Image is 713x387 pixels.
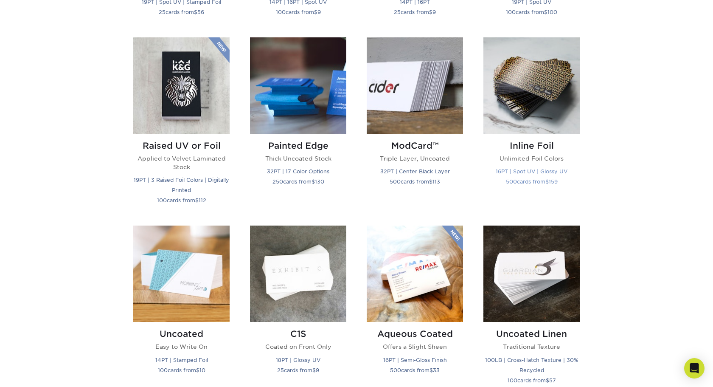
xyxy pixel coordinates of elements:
[390,178,401,185] span: 500
[506,9,516,15] span: 100
[250,141,346,151] h2: Painted Edge
[314,9,317,15] span: $
[250,329,346,339] h2: C1S
[432,9,436,15] span: 9
[367,226,463,322] img: Aqueous Coated Business Cards
[199,367,205,373] span: 10
[367,342,463,351] p: Offers a Slight Sheen
[197,9,204,15] span: 56
[157,197,167,203] span: 100
[250,154,346,163] p: Thick Uncoated Stock
[312,367,316,373] span: $
[383,357,447,363] small: 16PT | Semi-Gloss Finish
[394,9,436,15] small: cards from
[367,37,463,134] img: ModCard™ Business Cards
[159,9,166,15] span: 25
[483,37,580,134] img: Inline Foil Business Cards
[208,37,230,63] img: New Product
[508,377,556,384] small: cards from
[429,367,433,373] span: $
[133,329,230,339] h2: Uncoated
[483,154,580,163] p: Unlimited Foil Colors
[429,9,432,15] span: $
[483,226,580,322] img: Uncoated Linen Business Cards
[267,168,329,175] small: 32PT | 17 Color Options
[276,9,321,15] small: cards from
[250,37,346,134] img: Painted Edge Business Cards
[272,178,283,185] span: 250
[133,37,230,216] a: Raised UV or Foil Business Cards Raised UV or Foil Applied to Velvet Laminated Stock 19PT | 3 Rai...
[390,367,440,373] small: cards from
[277,367,284,373] span: 25
[483,141,580,151] h2: Inline Foil
[199,197,206,203] span: 112
[157,197,206,203] small: cards from
[394,9,401,15] span: 25
[483,329,580,339] h2: Uncoated Linen
[250,37,346,216] a: Painted Edge Business Cards Painted Edge Thick Uncoated Stock 32PT | 17 Color Options 250cards fr...
[544,9,547,15] span: $
[133,226,230,322] img: Uncoated Business Cards
[367,141,463,151] h2: ModCard™
[508,377,517,384] span: 100
[195,197,199,203] span: $
[432,178,440,185] span: 113
[390,178,440,185] small: cards from
[133,154,230,172] p: Applied to Velvet Laminated Stock
[367,329,463,339] h2: Aqueous Coated
[483,37,580,216] a: Inline Foil Business Cards Inline Foil Unlimited Foil Colors 16PT | Spot UV | Glossy UV 500cards ...
[483,342,580,351] p: Traditional Texture
[506,9,557,15] small: cards from
[133,141,230,151] h2: Raised UV or Foil
[134,177,229,193] small: 19PT | 3 Raised Foil Colors | Digitally Printed
[277,367,319,373] small: cards from
[367,37,463,216] a: ModCard™ Business Cards ModCard™ Triple Layer, Uncoated 32PT | Center Black Layer 500cards from$113
[158,367,205,373] small: cards from
[155,357,208,363] small: 14PT | Stamped Foil
[545,178,549,185] span: $
[547,9,557,15] span: 100
[272,178,324,185] small: cards from
[317,9,321,15] span: 9
[442,226,463,251] img: New Product
[684,358,705,379] div: Open Intercom Messenger
[367,154,463,163] p: Triple Layer, Uncoated
[549,178,558,185] span: 159
[506,178,558,185] small: cards from
[250,342,346,351] p: Coated on Front Only
[194,9,197,15] span: $
[276,357,320,363] small: 18PT | Glossy UV
[390,367,401,373] span: 500
[496,168,567,175] small: 16PT | Spot UV | Glossy UV
[506,178,517,185] span: 500
[196,367,199,373] span: $
[250,226,346,322] img: C1S Business Cards
[315,178,324,185] span: 130
[485,357,578,373] small: 100LB | Cross-Hatch Texture | 30% Recycled
[133,342,230,351] p: Easy to Write On
[158,367,168,373] span: 100
[312,178,315,185] span: $
[433,367,440,373] span: 33
[429,178,432,185] span: $
[549,377,556,384] span: 57
[380,168,450,175] small: 32PT | Center Black Layer
[159,9,204,15] small: cards from
[546,377,549,384] span: $
[276,9,286,15] span: 100
[316,367,319,373] span: 9
[133,37,230,134] img: Raised UV or Foil Business Cards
